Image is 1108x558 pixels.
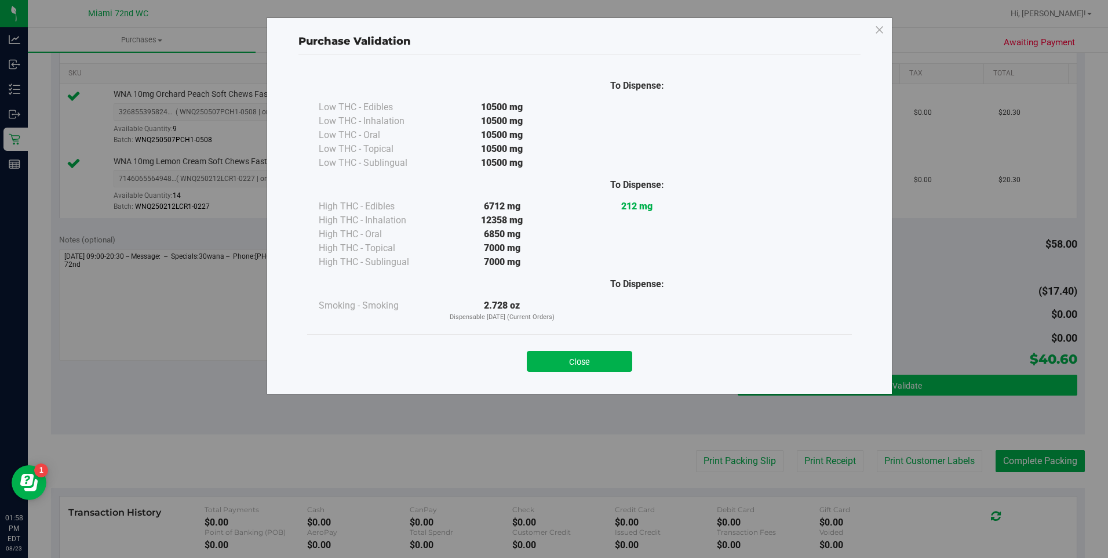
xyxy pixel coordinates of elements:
strong: 212 mg [621,201,653,212]
div: High THC - Oral [319,227,435,241]
div: Low THC - Edibles [319,100,435,114]
div: Low THC - Inhalation [319,114,435,128]
div: 10500 mg [435,114,570,128]
iframe: Resource center [12,465,46,500]
div: 10500 mg [435,128,570,142]
div: 7000 mg [435,255,570,269]
div: Low THC - Sublingual [319,156,435,170]
div: 7000 mg [435,241,570,255]
div: To Dispense: [570,277,705,291]
div: 6850 mg [435,227,570,241]
div: 10500 mg [435,142,570,156]
div: Smoking - Smoking [319,299,435,313]
div: 12358 mg [435,213,570,227]
div: 2.728 oz [435,299,570,323]
p: Dispensable [DATE] (Current Orders) [435,313,570,323]
div: 10500 mg [435,156,570,170]
div: Low THC - Oral [319,128,435,142]
div: To Dispense: [570,79,705,93]
div: High THC - Sublingual [319,255,435,269]
div: Low THC - Topical [319,142,435,156]
div: High THC - Inhalation [319,213,435,227]
div: High THC - Topical [319,241,435,255]
button: Close [527,351,632,372]
div: 10500 mg [435,100,570,114]
div: To Dispense: [570,178,705,192]
div: 6712 mg [435,200,570,213]
div: High THC - Edibles [319,200,435,213]
span: Purchase Validation [298,35,411,48]
iframe: Resource center unread badge [34,463,48,477]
